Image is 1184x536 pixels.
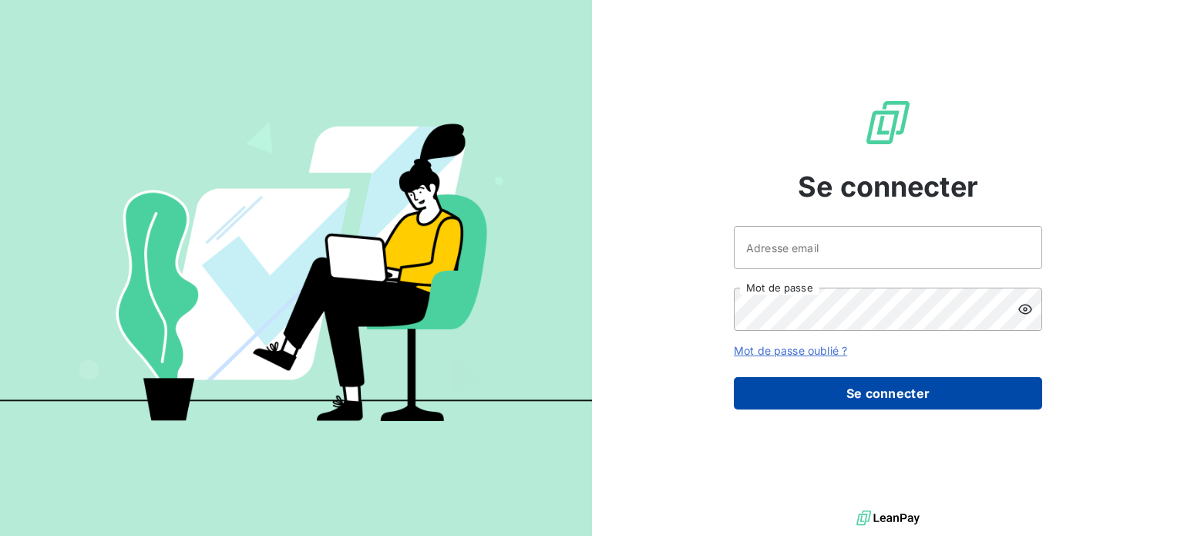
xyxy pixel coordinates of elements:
img: Logo LeanPay [863,98,913,147]
a: Mot de passe oublié ? [734,344,847,357]
img: logo [856,507,920,530]
button: Se connecter [734,377,1042,410]
input: placeholder [734,226,1042,269]
span: Se connecter [798,166,978,207]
